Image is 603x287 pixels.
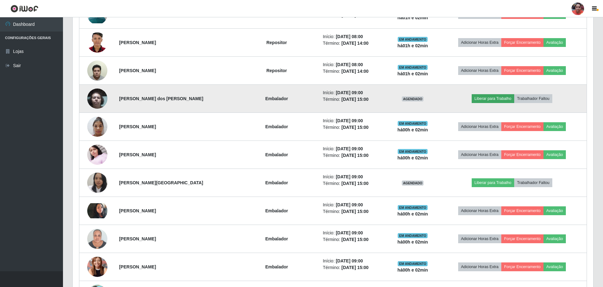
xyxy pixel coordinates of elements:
time: [DATE] 14:00 [341,69,368,74]
time: [DATE] 08:00 [336,62,363,67]
strong: [PERSON_NAME] dos [PERSON_NAME] [119,96,203,101]
strong: Embalador [265,208,288,213]
li: Término: [323,236,384,243]
time: [DATE] 15:00 [341,265,368,270]
time: [DATE] 15:00 [341,181,368,186]
time: [DATE] 09:00 [336,230,363,235]
li: Início: [323,89,384,96]
button: Adicionar Horas Extra [458,122,501,131]
strong: há 00 h e 02 min [397,155,428,160]
strong: Embalador [265,180,288,185]
strong: Embalador [265,236,288,241]
img: 1755455072795.jpeg [87,253,107,280]
time: [DATE] 09:00 [336,202,363,207]
strong: [PERSON_NAME] [119,124,156,129]
button: Adicionar Horas Extra [458,38,501,47]
strong: Embalador [265,264,288,269]
span: EM ANDAMENTO [398,149,428,154]
button: Avaliação [543,262,566,271]
strong: Repositor [266,68,287,73]
strong: há 01 h e 02 min [397,43,428,48]
li: Término: [323,180,384,187]
strong: [PERSON_NAME] [119,40,156,45]
img: 1702482681044.jpeg [87,141,107,168]
time: [DATE] 09:00 [336,258,363,263]
time: [DATE] 08:00 [336,34,363,39]
time: [DATE] 09:00 [336,146,363,151]
strong: Embalador [265,152,288,157]
button: Adicionar Horas Extra [458,150,501,159]
button: Liberar para Trabalho [472,94,514,103]
button: Forçar Encerramento [501,122,543,131]
li: Início: [323,118,384,124]
li: Início: [323,258,384,264]
span: EM ANDAMENTO [398,261,428,266]
span: EM ANDAMENTO [398,205,428,210]
strong: há 00 h e 02 min [397,211,428,216]
span: EM ANDAMENTO [398,121,428,126]
li: Início: [323,146,384,152]
time: [DATE] 09:00 [336,174,363,179]
span: AGENDADO [402,96,424,101]
time: [DATE] 15:00 [341,209,368,214]
span: EM ANDAMENTO [398,233,428,238]
img: CoreUI Logo [10,5,38,13]
button: Forçar Encerramento [501,150,543,159]
img: 1699985204795.jpeg [87,113,107,140]
img: 1747535956967.jpeg [87,28,107,57]
strong: há 00 h e 02 min [397,127,428,132]
button: Avaliação [543,38,566,47]
img: 1729993333781.jpeg [87,170,107,195]
strong: [PERSON_NAME] [119,68,156,73]
time: [DATE] 14:00 [341,41,368,46]
strong: [PERSON_NAME] [119,236,156,241]
img: 1756848334651.jpeg [87,57,107,84]
strong: há 00 h e 02 min [397,267,428,273]
span: EM ANDAMENTO [398,65,428,70]
strong: [PERSON_NAME] [119,264,156,269]
button: Forçar Encerramento [501,234,543,243]
strong: [PERSON_NAME] [119,152,156,157]
time: [DATE] 15:00 [341,153,368,158]
li: Término: [323,68,384,75]
button: Forçar Encerramento [501,206,543,215]
button: Liberar para Trabalho [472,178,514,187]
button: Adicionar Horas Extra [458,66,501,75]
button: Adicionar Horas Extra [458,206,501,215]
strong: há 00 h e 02 min [397,239,428,244]
strong: [PERSON_NAME][GEOGRAPHIC_DATA] [119,180,203,185]
time: [DATE] 09:00 [336,90,363,95]
li: Início: [323,174,384,180]
button: Forçar Encerramento [501,262,543,271]
button: Avaliação [543,66,566,75]
button: Adicionar Horas Extra [458,234,501,243]
button: Forçar Encerramento [501,38,543,47]
button: Adicionar Horas Extra [458,262,501,271]
button: Avaliação [543,150,566,159]
li: Término: [323,40,384,47]
li: Término: [323,208,384,215]
button: Avaliação [543,122,566,131]
li: Término: [323,96,384,103]
time: [DATE] 09:00 [336,118,363,123]
time: [DATE] 15:00 [341,97,368,102]
img: 1732121401472.jpeg [87,203,107,218]
button: Forçar Encerramento [501,66,543,75]
time: [DATE] 15:00 [341,125,368,130]
span: EM ANDAMENTO [398,37,428,42]
button: Avaliação [543,234,566,243]
li: Início: [323,230,384,236]
img: 1733849599203.jpeg [87,225,107,252]
strong: Embalador [265,96,288,101]
button: Trabalhador Faltou [514,94,552,103]
time: [DATE] 15:00 [341,237,368,242]
img: 1657575579568.jpeg [87,85,107,112]
button: Trabalhador Faltou [514,178,552,187]
li: Término: [323,124,384,131]
li: Término: [323,152,384,159]
strong: Embalador [265,124,288,129]
li: Início: [323,33,384,40]
li: Início: [323,61,384,68]
strong: há 01 h e 02 min [397,71,428,76]
li: Início: [323,202,384,208]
